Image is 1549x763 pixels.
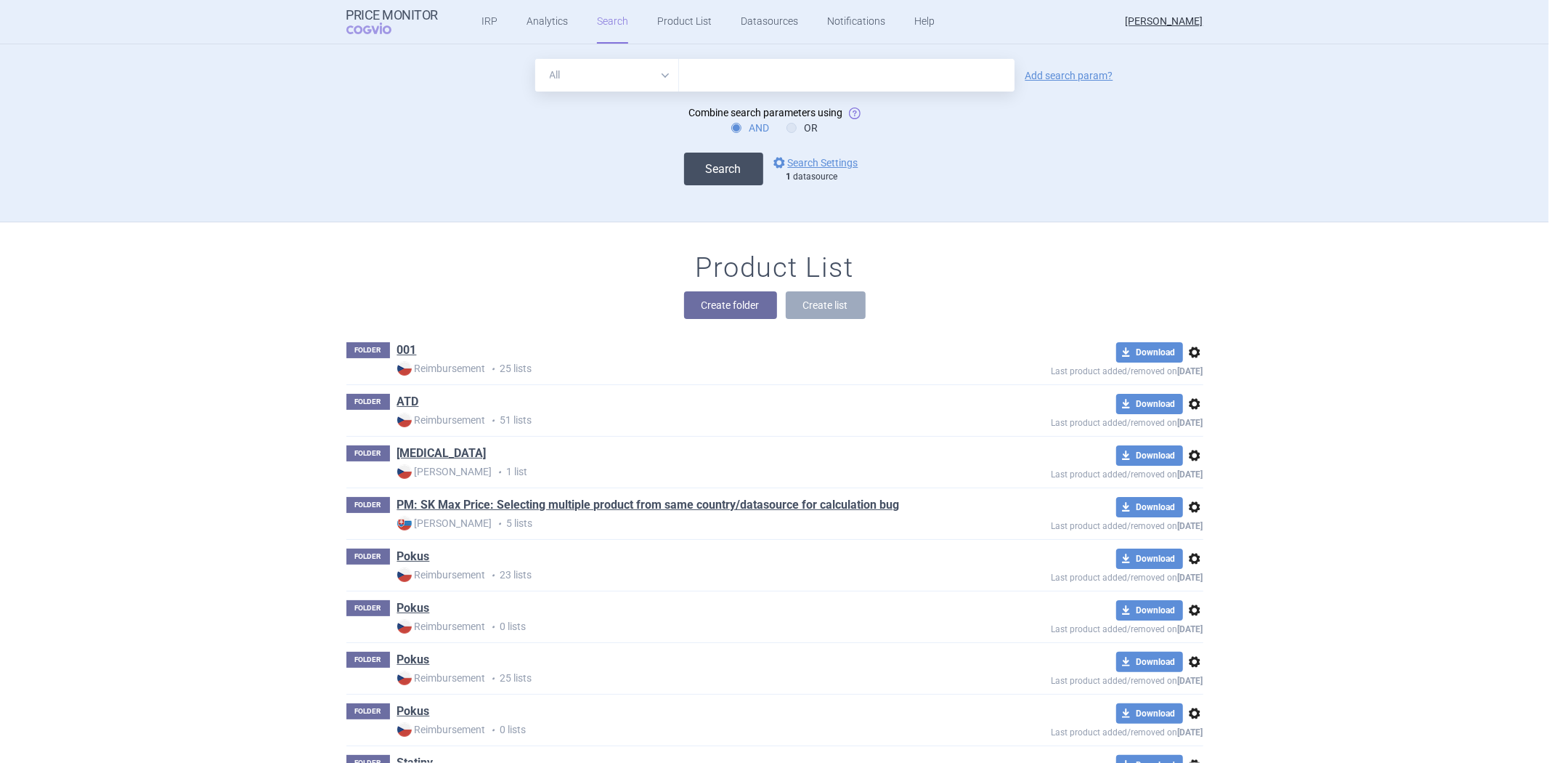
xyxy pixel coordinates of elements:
[346,703,390,719] p: FOLDER
[397,619,486,634] strong: Reimbursement
[946,672,1203,686] p: Last product added/removed on
[1116,394,1183,414] button: Download
[486,568,500,583] i: •
[397,652,430,668] a: Pokus
[1178,573,1203,583] strong: [DATE]
[486,620,500,634] i: •
[346,23,412,34] span: COGVIO
[397,361,486,376] strong: Reimbursement
[397,619,412,634] img: CZ
[946,569,1203,583] p: Last product added/removed on
[684,291,777,319] button: Create folder
[1116,342,1183,363] button: Download
[1116,549,1183,569] button: Download
[1116,703,1183,724] button: Download
[689,107,843,118] span: Combine search parameters using
[397,413,946,428] p: 51 lists
[946,363,1203,376] p: Last product added/removed on
[946,724,1203,738] p: Last product added/removed on
[397,549,430,565] a: Pokus
[1178,418,1203,428] strong: [DATE]
[486,671,500,686] i: •
[397,671,946,686] p: 25 lists
[946,466,1203,480] p: Last product added/removed on
[397,464,946,480] p: 1 list
[346,549,390,565] p: FOLDER
[397,342,417,358] a: 001
[397,703,430,719] a: Pokus
[1178,727,1203,738] strong: [DATE]
[397,568,486,582] strong: Reimbursement
[397,361,946,376] p: 25 lists
[946,517,1203,531] p: Last product added/removed on
[397,671,486,685] strong: Reimbursement
[346,8,439,23] strong: Price Monitor
[397,549,430,568] h1: Pokus
[486,362,500,376] i: •
[786,171,866,183] div: datasource
[346,8,439,36] a: Price MonitorCOGVIO
[397,361,412,376] img: CZ
[397,497,900,516] h1: PM: SK Max Price: Selecting multiple product from same country/datasource for calculation bug
[946,621,1203,634] p: Last product added/removed on
[1025,70,1113,81] a: Add search param?
[1178,366,1203,376] strong: [DATE]
[397,464,412,479] img: CZ
[492,465,507,480] i: •
[397,516,946,531] p: 5 lists
[684,153,763,185] button: Search
[397,652,430,671] h1: Pokus
[397,600,430,616] a: Pokus
[397,445,487,464] h1: Humira
[346,445,390,461] p: FOLDER
[397,671,412,685] img: CZ
[346,600,390,616] p: FOLDER
[397,394,419,410] a: ATD
[397,516,492,530] strong: [PERSON_NAME]
[1178,521,1203,531] strong: [DATE]
[1116,652,1183,672] button: Download
[1116,600,1183,621] button: Download
[346,394,390,410] p: FOLDER
[1116,497,1183,517] button: Download
[397,394,419,413] h1: ATD
[786,121,818,135] label: OR
[397,497,900,513] a: PM: SK Max Price: Selecting multiple product from same country/datasource for calculation bug
[346,342,390,358] p: FOLDER
[492,517,507,531] i: •
[771,154,858,171] a: Search Settings
[1116,445,1183,466] button: Download
[397,464,492,479] strong: [PERSON_NAME]
[397,619,946,634] p: 0 lists
[1178,469,1203,480] strong: [DATE]
[1178,624,1203,634] strong: [DATE]
[397,342,417,361] h1: 001
[397,516,412,530] img: SK
[731,121,769,135] label: AND
[397,568,412,582] img: CZ
[397,703,430,722] h1: Pokus
[397,413,486,427] strong: Reimbursement
[397,722,412,737] img: CZ
[397,722,946,738] p: 0 lists
[486,413,500,428] i: •
[397,600,430,619] h1: Pokus
[397,445,487,461] a: [MEDICAL_DATA]
[946,414,1203,428] p: Last product added/removed on
[786,171,792,182] strong: 1
[346,497,390,513] p: FOLDER
[346,652,390,668] p: FOLDER
[786,291,866,319] button: Create list
[397,413,412,427] img: CZ
[486,723,500,738] i: •
[397,568,946,583] p: 23 lists
[696,251,854,285] h1: Product List
[1178,676,1203,686] strong: [DATE]
[397,722,486,737] strong: Reimbursement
